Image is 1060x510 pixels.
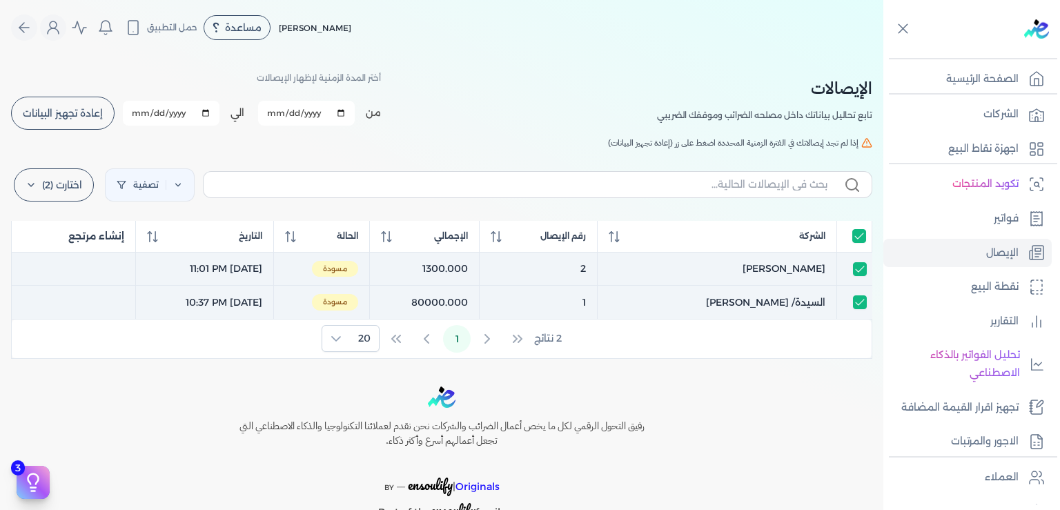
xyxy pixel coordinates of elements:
[534,331,562,346] span: 2 نتائج
[971,278,1019,296] p: نقطة البيع
[230,106,244,120] label: الي
[14,168,94,202] label: اختارت (2)
[883,135,1052,164] a: اجهزة نقاط البيع
[799,230,825,242] span: الشركة
[279,23,351,33] span: [PERSON_NAME]
[883,100,1052,129] a: الشركات
[204,15,271,40] div: مساعدة
[883,393,1052,422] a: تجهيز اقرار القيمة المضافة
[657,76,872,101] h2: الإيصالات
[480,252,598,286] td: 2
[350,326,379,351] span: Rows per page
[121,16,201,39] button: حمل التطبيق
[743,262,825,276] span: [PERSON_NAME]
[883,65,1052,94] a: الصفحة الرئيسية
[890,346,1020,382] p: تحليل الفواتير بالذكاء الاصطناعي
[983,106,1019,124] p: الشركات
[883,170,1052,199] a: تكويد المنتجات
[215,177,827,192] input: بحث في الإيصالات الحالية...
[136,252,274,286] td: [DATE] 11:01 PM
[239,230,262,242] span: التاريخ
[428,386,455,408] img: logo
[257,69,381,87] p: أختر المدة الزمنية لإظهار الإيصالات
[883,204,1052,233] a: فواتير
[147,21,197,34] span: حمل التطبيق
[990,313,1019,331] p: التقارير
[994,210,1019,228] p: فواتير
[952,175,1019,193] p: تكويد المنتجات
[369,252,480,286] td: 1300.000
[23,108,103,118] span: إعادة تجهيز البيانات
[883,427,1052,456] a: الاجور والمرتبات
[883,463,1052,492] a: العملاء
[985,469,1019,487] p: العملاء
[11,97,115,130] button: إعادة تجهيز البيانات
[136,286,274,320] td: [DATE] 10:37 PM
[312,294,358,311] span: مسودة
[455,480,500,493] span: Originals
[443,325,471,353] button: Page 1
[609,295,825,310] a: السيدة/ [PERSON_NAME]
[17,466,50,499] button: 3
[225,23,262,32] span: مساعدة
[397,479,405,488] sup: __
[369,286,480,320] td: 80000.000
[210,460,674,497] p: |
[706,295,825,310] span: السيدة/ [PERSON_NAME]
[883,307,1052,336] a: التقارير
[434,230,468,242] span: الإجمالي
[337,230,358,242] span: الحالة
[1024,19,1049,39] img: logo
[210,419,674,449] h6: رفيق التحول الرقمي لكل ما يخص أعمال الضرائب والشركات نحن نقدم لعملائنا التكنولوجيا والذكاء الاصطن...
[105,168,195,202] a: تصفية
[11,460,25,475] span: 3
[366,106,381,120] label: من
[986,244,1019,262] p: الإيصال
[883,273,1052,302] a: نقطة البيع
[480,286,598,320] td: 1
[901,399,1019,417] p: تجهيز اقرار القيمة المضافة
[657,106,872,124] p: تابع تحاليل بياناتك داخل مصلحه الضرائب وموقفك الضريبي
[608,137,858,149] span: إذا لم تجد إيصالاتك في الفترة الزمنية المحددة اضغط على زر (إعادة تجهيز البيانات)
[948,140,1019,158] p: اجهزة نقاط البيع
[312,261,358,277] span: مسودة
[68,229,124,244] span: إنشاء مرتجع
[946,70,1019,88] p: الصفحة الرئيسية
[540,230,586,242] span: رقم الإيصال
[384,483,394,492] span: BY
[951,433,1019,451] p: الاجور والمرتبات
[609,262,825,276] a: [PERSON_NAME]
[883,341,1052,387] a: تحليل الفواتير بالذكاء الاصطناعي
[883,239,1052,268] a: الإيصال
[408,474,453,496] span: ensoulify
